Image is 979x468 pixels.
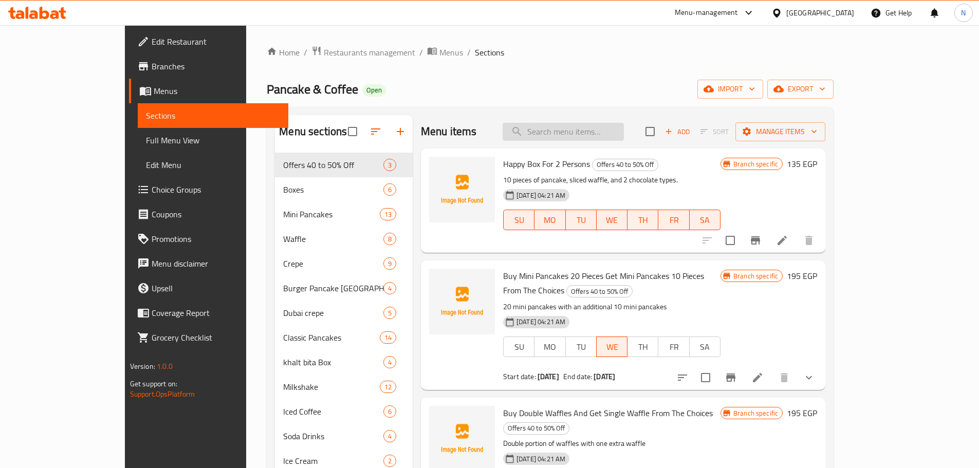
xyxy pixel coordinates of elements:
img: Buy Mini Pancakes 20 Pieces Get Mini Pancakes 10 Pieces From The Choices [429,269,495,334]
span: Select section [639,121,661,142]
button: TU [566,210,597,230]
a: Grocery Checklist [129,325,288,350]
span: [DATE] 04:21 AM [512,191,569,200]
a: Edit Restaurant [129,29,288,54]
span: Grocery Checklist [152,331,280,344]
img: Happy Box For 2 Persons [429,157,495,222]
span: Sections [146,109,280,122]
span: Add item [661,124,694,140]
div: items [383,183,396,196]
span: 6 [384,407,396,417]
span: Happy Box For 2 Persons [503,156,590,172]
p: Double portion of waffles with one extra waffle [503,437,721,450]
div: items [383,257,396,270]
button: export [767,80,834,99]
span: Ice Cream [283,455,383,467]
span: Choice Groups [152,183,280,196]
div: Boxes6 [275,177,413,202]
a: Coupons [129,202,288,227]
div: Offers 40 to 50% Off [503,422,569,435]
div: Menu-management [675,7,738,19]
svg: Show Choices [803,371,815,384]
li: / [467,46,471,59]
button: Branch-specific-item [743,228,768,253]
div: Soda Drinks4 [275,424,413,448]
span: Branches [152,60,280,72]
a: Choice Groups [129,177,288,202]
span: Full Menu View [146,134,280,146]
span: Branch specific [729,271,782,281]
a: Sections [138,103,288,128]
span: 14 [380,333,396,343]
span: TU [570,340,593,354]
div: Boxes [283,183,383,196]
div: items [380,208,396,220]
a: Full Menu View [138,128,288,153]
button: WE [596,336,627,357]
div: items [383,356,396,368]
div: items [383,233,396,245]
span: N [961,7,966,18]
a: Edit menu item [751,371,764,384]
a: Coverage Report [129,301,288,325]
span: Open [362,86,386,95]
a: Edit menu item [776,234,788,247]
button: delete [797,228,821,253]
span: import [706,83,755,96]
div: Iced Coffee [283,405,383,418]
span: Manage items [744,125,817,138]
span: Get support on: [130,377,177,390]
button: TH [627,210,658,230]
span: Menu disclaimer [152,257,280,270]
div: Crepe [283,257,383,270]
button: Add [661,124,694,140]
span: TH [632,340,654,354]
div: Mini Pancakes13 [275,202,413,227]
a: Promotions [129,227,288,251]
span: 4 [384,358,396,367]
button: WE [597,210,627,230]
button: TH [627,336,658,357]
a: Edit Menu [138,153,288,177]
div: Mini Pancakes [283,208,379,220]
button: Add section [388,119,413,144]
p: 20 mini pancakes with an additional 10 mini pancakes [503,301,721,313]
span: Menus [439,46,463,59]
h6: 195 EGP [787,406,817,420]
span: Select all sections [342,121,363,142]
span: 12 [380,382,396,392]
button: delete [772,365,797,390]
button: FR [658,336,689,357]
span: Classic Pancakes [283,331,379,344]
div: Burger Pancake [GEOGRAPHIC_DATA]4 [275,276,413,301]
button: SU [503,210,534,230]
span: Offers 40 to 50% Off [567,286,632,297]
button: TU [565,336,597,357]
span: MO [539,340,561,354]
span: 2 [384,456,396,466]
a: Menu disclaimer [129,251,288,276]
span: SA [694,213,716,228]
span: Soda Drinks [283,430,383,442]
button: Manage items [735,122,825,141]
span: FR [662,213,685,228]
span: khalt bita Box [283,356,383,368]
button: SA [690,210,721,230]
div: Offers 40 to 50% Off [592,159,658,171]
span: Pancake & Coffee [267,78,358,101]
span: Dubai crepe [283,307,383,319]
span: Sort sections [363,119,388,144]
span: Burger Pancake [GEOGRAPHIC_DATA] [283,282,383,294]
span: Upsell [152,282,280,294]
div: Open [362,84,386,97]
div: items [383,430,396,442]
button: SU [503,336,534,357]
span: WE [601,340,623,354]
span: TU [570,213,593,228]
p: 10 pieces of pancake, sliced waffle, and 2 chocolate types. [503,174,721,186]
div: items [380,381,396,393]
div: Burger Pancake Dubai [283,282,383,294]
div: Offers 40 to 50% Off [566,285,633,297]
